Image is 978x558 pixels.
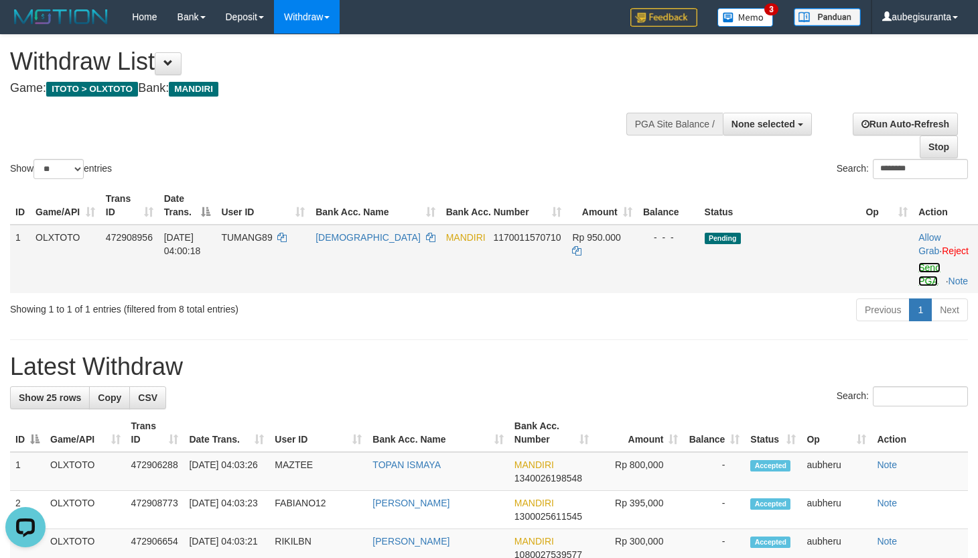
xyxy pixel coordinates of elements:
div: Showing 1 to 1 of 1 entries (filtered from 8 total entries) [10,297,397,316]
a: Previous [856,298,910,321]
a: Allow Grab [918,232,940,256]
span: MANDIRI [514,536,554,547]
span: MANDIRI [514,459,554,470]
th: Bank Acc. Name: activate to sort column ascending [367,414,508,452]
span: Show 25 rows [19,392,81,403]
th: Game/API: activate to sort column ascending [45,414,126,452]
span: TUMANG89 [221,232,272,243]
a: Send PGA [918,262,940,286]
button: Open LiveChat chat widget [5,5,46,46]
a: Reject [942,245,969,256]
a: CSV [129,386,166,409]
span: Accepted [750,537,790,548]
th: Op: activate to sort column ascending [860,186,913,225]
div: - - - [643,231,694,244]
td: 472906288 [126,452,184,491]
th: ID: activate to sort column descending [10,414,45,452]
h4: Game: Bank: [10,82,638,95]
th: Op: activate to sort column ascending [801,414,871,452]
span: Copy [98,392,121,403]
th: User ID: activate to sort column ascending [216,186,310,225]
img: panduan.png [794,8,861,26]
td: Rp 395,000 [594,491,683,529]
td: 472908773 [126,491,184,529]
a: Note [949,276,969,286]
th: Status [699,186,861,225]
span: MANDIRI [446,232,486,243]
input: Search: [873,159,968,179]
th: Balance: activate to sort column ascending [683,414,745,452]
a: Show 25 rows [10,386,90,409]
td: - [683,452,745,491]
th: Action [871,414,968,452]
span: Copy 1300025611545 to clipboard [514,511,582,522]
span: CSV [138,392,157,403]
span: · [918,232,942,256]
span: [DATE] 04:00:18 [164,232,201,256]
label: Show entries [10,159,112,179]
td: MAZTEE [269,452,367,491]
th: Bank Acc. Name: activate to sort column ascending [310,186,440,225]
td: [DATE] 04:03:26 [184,452,269,491]
a: TOPAN ISMAYA [372,459,441,470]
img: Button%20Memo.svg [717,8,774,27]
a: Note [877,459,897,470]
td: aubheru [801,452,871,491]
td: OLXTOTO [45,491,126,529]
td: 1 [10,225,30,293]
a: Copy [89,386,130,409]
th: Trans ID: activate to sort column ascending [126,414,184,452]
span: Copy 1170011570710 to clipboard [493,232,561,243]
a: Note [877,498,897,508]
span: MANDIRI [169,82,218,97]
span: ITOTO > OLXTOTO [46,82,138,97]
select: Showentries [33,159,84,179]
a: 1 [909,298,932,321]
div: PGA Site Balance / [626,113,723,135]
th: Balance [638,186,699,225]
a: [PERSON_NAME] [372,498,449,508]
th: Bank Acc. Number: activate to sort column ascending [509,414,594,452]
span: Pending [705,233,741,244]
td: 1 [10,452,45,491]
img: MOTION_logo.png [10,7,112,27]
input: Search: [873,386,968,406]
th: Date Trans.: activate to sort column ascending [184,414,269,452]
td: FABIANO12 [269,491,367,529]
a: Note [877,536,897,547]
td: [DATE] 04:03:23 [184,491,269,529]
td: Rp 800,000 [594,452,683,491]
a: Stop [920,135,958,158]
span: Rp 950.000 [572,232,620,243]
th: Status: activate to sort column ascending [745,414,801,452]
th: Amount: activate to sort column ascending [567,186,637,225]
th: Bank Acc. Number: activate to sort column ascending [441,186,567,225]
td: - [683,491,745,529]
label: Search: [837,386,968,406]
span: MANDIRI [514,498,554,508]
a: Next [931,298,968,321]
th: User ID: activate to sort column ascending [269,414,367,452]
td: 2 [10,491,45,529]
span: Copy 1340026198548 to clipboard [514,473,582,484]
button: None selected [723,113,812,135]
span: 472908956 [106,232,153,243]
th: ID [10,186,30,225]
th: Amount: activate to sort column ascending [594,414,683,452]
label: Search: [837,159,968,179]
span: Accepted [750,498,790,510]
a: Run Auto-Refresh [853,113,958,135]
img: Feedback.jpg [630,8,697,27]
th: Trans ID: activate to sort column ascending [100,186,159,225]
a: [PERSON_NAME] [372,536,449,547]
td: OLXTOTO [45,452,126,491]
a: [DEMOGRAPHIC_DATA] [316,232,421,243]
span: None selected [731,119,795,129]
span: Accepted [750,460,790,471]
th: Date Trans.: activate to sort column descending [159,186,216,225]
th: Game/API: activate to sort column ascending [30,186,100,225]
h1: Latest Withdraw [10,353,968,380]
h1: Withdraw List [10,48,638,75]
td: OLXTOTO [30,225,100,293]
span: 3 [764,3,778,15]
